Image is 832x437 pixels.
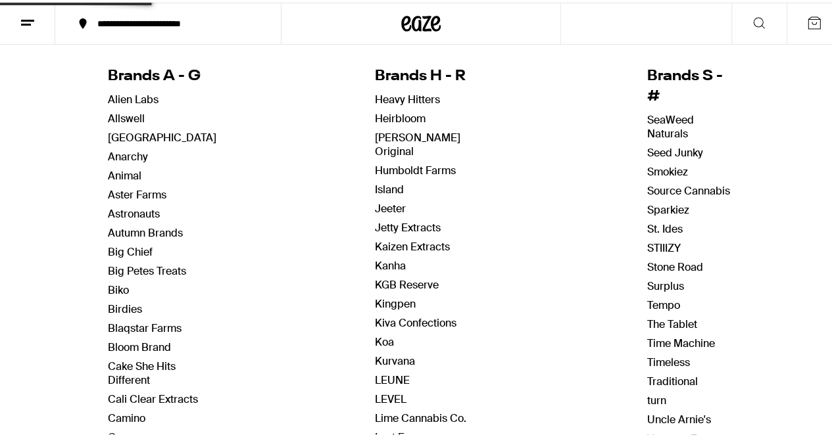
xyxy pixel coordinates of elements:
a: SeaWeed Naturals [647,110,694,138]
a: Astronauts [108,204,160,218]
a: Aster Farms [108,185,166,199]
a: Koa [375,333,394,346]
a: Heirbloom [375,109,426,123]
span: Hi. Need any help? [8,9,95,20]
a: [PERSON_NAME] Original [375,128,460,156]
a: Kurvana [375,352,415,365]
a: Kaizen Extracts [375,237,450,251]
a: Seed Junky [647,143,703,157]
a: Camino [108,409,145,423]
a: Sparkiez [647,200,689,214]
a: Heavy Hitters [375,90,440,104]
a: Anarchy [108,147,148,161]
a: Source Cannabis [647,181,730,195]
a: LEUNE [375,371,410,384]
a: Traditional [647,372,698,386]
a: Autumn Brands [108,223,183,237]
a: Big Chief [108,242,153,256]
a: Smokiez [647,162,688,176]
a: KGB Reserve [375,275,439,289]
a: Alien Labs [108,90,159,104]
a: Kiva Confections [375,313,456,327]
h4: Brands S - # [647,64,734,104]
a: Cali Clear Extracts [108,390,198,403]
a: Jeeter [375,199,406,213]
a: Blaqstar Farms [108,319,182,333]
a: Uncle Arnie's [647,410,711,424]
h4: Brands H - R [375,64,489,84]
a: Biko [108,281,129,294]
a: St. Ides [647,219,683,233]
a: Allswell [108,109,145,123]
a: Surplus [647,277,684,290]
a: Tempo [647,296,680,310]
a: The Tablet [647,315,697,329]
a: Kanha [375,256,406,270]
a: turn [647,391,666,405]
a: Lime Cannabis Co. [375,409,466,423]
a: Bloom Brand [108,338,171,352]
a: Humboldt Farms [375,161,456,175]
a: Birdies [108,300,142,313]
a: Island [375,180,404,194]
a: Animal [108,166,141,180]
a: Stone Road [647,258,703,271]
a: Jetty Extracts [375,218,441,232]
a: [GEOGRAPHIC_DATA] [108,128,216,142]
a: Cake She Hits Different [108,357,176,384]
a: LEVEL [375,390,406,403]
a: Time Machine [647,334,715,348]
a: Kingpen [375,294,416,308]
a: STIIIZY [647,239,681,252]
h4: Brands A - G [108,64,216,84]
a: Big Petes Treats [108,262,186,275]
a: Timeless [647,353,690,367]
